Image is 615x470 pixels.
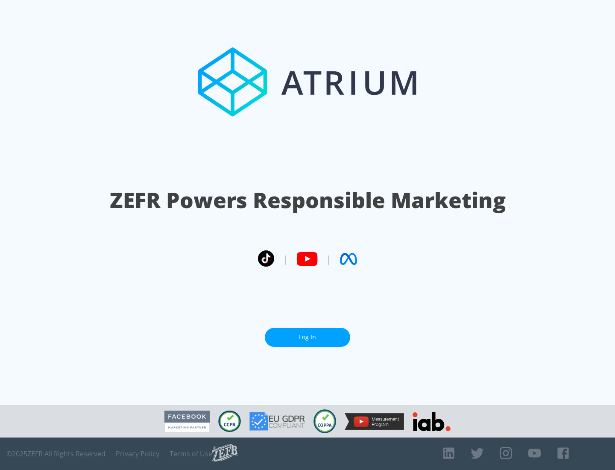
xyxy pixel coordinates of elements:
span: | [283,253,288,265]
span: © 2025 ZEFR All Rights Reserved [6,449,105,458]
a: Terms of Use [170,449,212,458]
h1: ZEFR Powers Responsible Marketing [110,185,506,215]
img: Facebook Marketing Partner [164,411,210,432]
img: GDPR Compliant [249,412,305,431]
img: CCPA Compliant [218,411,241,432]
a: Privacy Policy [116,449,159,458]
img: YouTube Measurement Program [345,413,404,430]
img: IAB [413,412,451,431]
img: COPPA Compliant [313,409,336,433]
span: | [326,253,331,265]
a: Log In [265,328,350,347]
